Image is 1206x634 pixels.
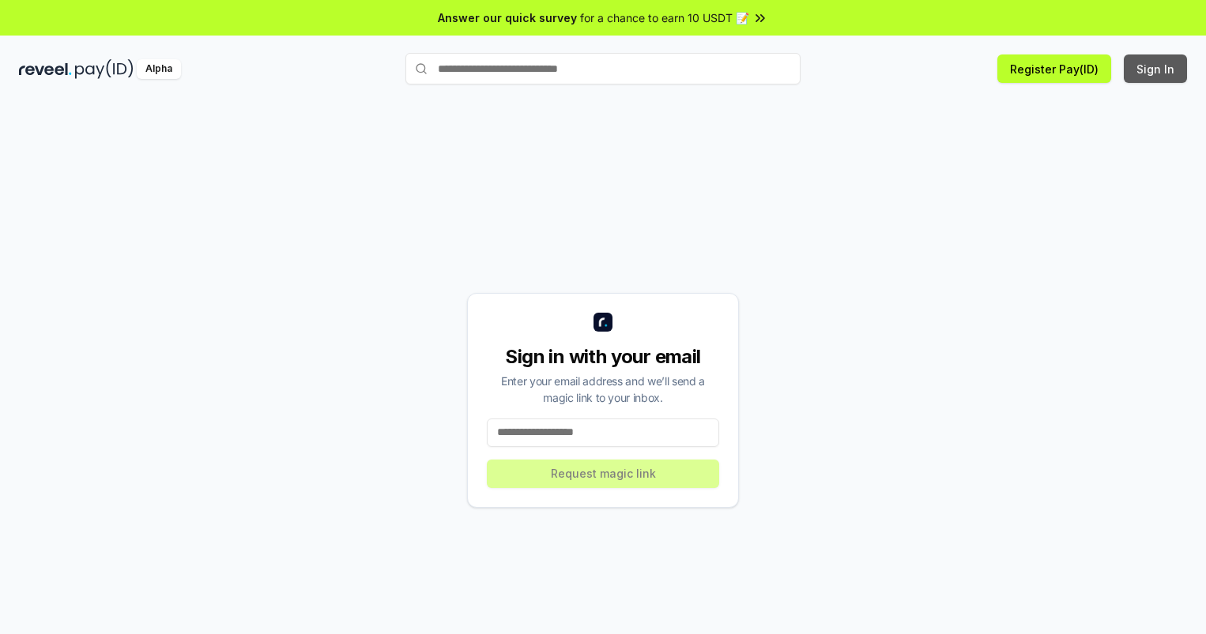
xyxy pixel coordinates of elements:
[438,9,577,26] span: Answer our quick survey
[594,313,612,332] img: logo_small
[487,344,719,370] div: Sign in with your email
[1124,54,1187,83] button: Sign In
[137,59,181,79] div: Alpha
[580,9,749,26] span: for a chance to earn 10 USDT 📝
[997,54,1111,83] button: Register Pay(ID)
[75,59,134,79] img: pay_id
[19,59,72,79] img: reveel_dark
[487,373,719,406] div: Enter your email address and we’ll send a magic link to your inbox.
